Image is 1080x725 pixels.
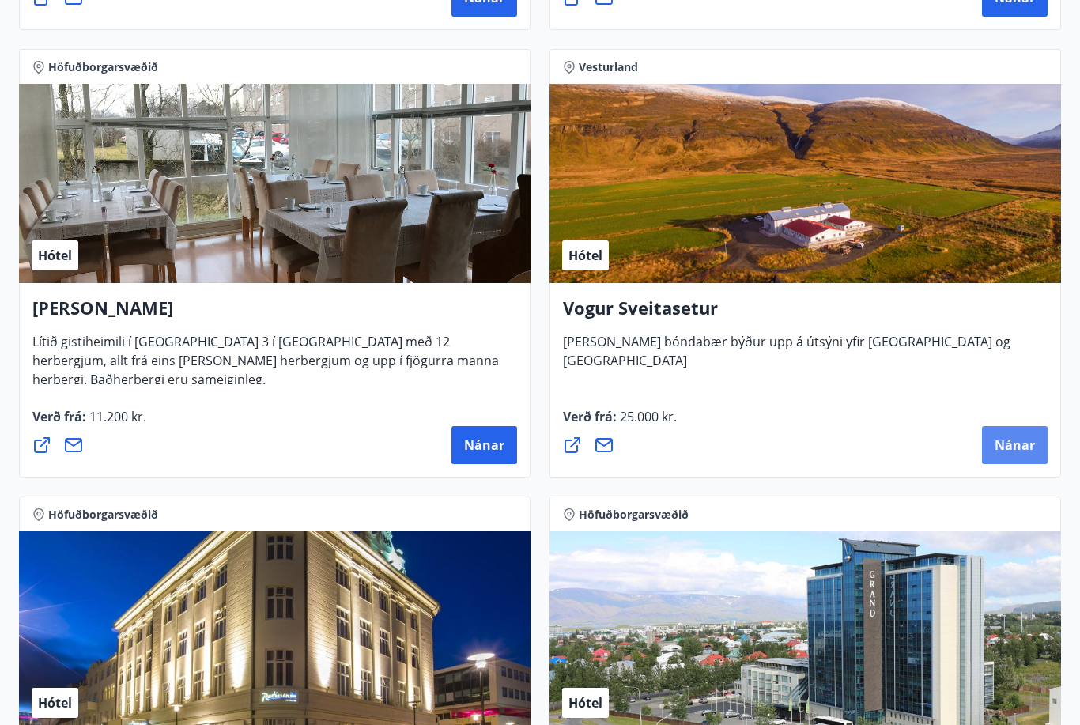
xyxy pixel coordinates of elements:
[568,695,602,712] span: Hótel
[579,60,638,76] span: Vesturland
[451,427,517,465] button: Nánar
[563,296,1048,333] h4: Vogur Sveitasetur
[563,334,1010,383] span: [PERSON_NAME] bóndabær býður upp á útsýni yfir [GEOGRAPHIC_DATA] og [GEOGRAPHIC_DATA]
[568,247,602,265] span: Hótel
[86,409,146,426] span: 11.200 kr.
[982,427,1048,465] button: Nánar
[38,695,72,712] span: Hótel
[38,247,72,265] span: Hótel
[579,508,689,523] span: Höfuðborgarsvæðið
[617,409,677,426] span: 25.000 kr.
[995,437,1035,455] span: Nánar
[563,409,677,439] span: Verð frá :
[32,296,517,333] h4: [PERSON_NAME]
[48,60,158,76] span: Höfuðborgarsvæðið
[32,334,499,402] span: Lítið gistiheimili í [GEOGRAPHIC_DATA] 3 í [GEOGRAPHIC_DATA] með 12 herbergjum, allt frá eins [PE...
[464,437,504,455] span: Nánar
[32,409,146,439] span: Verð frá :
[48,508,158,523] span: Höfuðborgarsvæðið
